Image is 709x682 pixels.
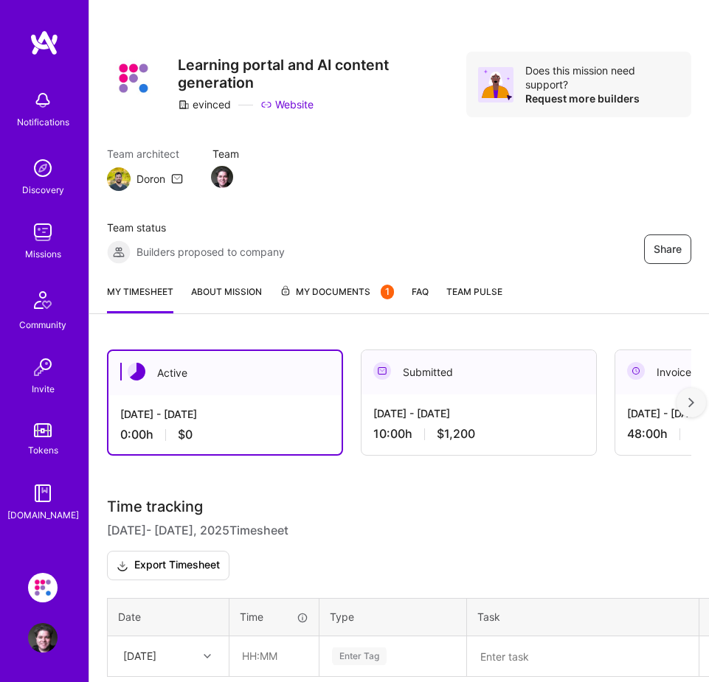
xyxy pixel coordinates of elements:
[280,285,394,313] a: My Documents1
[178,99,190,111] i: icon CompanyGray
[28,153,58,183] img: discovery
[17,115,69,130] div: Notifications
[373,427,584,442] div: 10:00 h
[25,247,61,262] div: Missions
[28,479,58,508] img: guide book
[171,173,183,185] i: icon Mail
[107,52,160,105] img: Company Logo
[107,522,288,540] span: [DATE] - [DATE] , 2025 Timesheet
[525,91,679,105] div: Request more builders
[24,573,61,602] a: Evinced: Learning portal and AI content generation
[128,363,145,380] img: Active
[117,558,128,574] i: icon Download
[25,282,60,318] img: Community
[107,147,183,161] span: Team architect
[373,406,584,421] div: [DATE] - [DATE]
[280,285,394,301] span: My Documents
[204,653,211,660] i: icon Chevron
[34,423,52,437] img: tokens
[28,443,58,458] div: Tokens
[627,362,645,380] img: Invoiced
[212,147,239,161] span: Team
[30,29,59,56] img: logo
[362,350,596,395] div: Submitted
[332,645,387,667] div: Enter Tag
[212,164,232,189] a: Team Member Avatar
[136,172,165,187] div: Doron
[107,240,131,264] img: Builders proposed to company
[123,649,156,664] div: [DATE]
[108,351,342,396] div: Active
[478,67,513,102] img: Avatar
[230,637,318,675] input: HH:MM
[136,245,285,260] span: Builders proposed to company
[107,220,285,235] span: Team status
[373,362,391,380] img: Submitted
[22,183,64,198] div: Discovery
[108,599,229,636] th: Date
[467,599,699,636] th: Task
[120,407,330,422] div: [DATE] - [DATE]
[412,285,429,313] a: FAQ
[107,551,229,580] button: Export Timesheet
[211,166,233,188] img: Team Member Avatar
[240,610,308,624] div: Time
[19,318,66,333] div: Community
[32,382,55,397] div: Invite
[688,397,694,408] img: right
[644,234,691,264] button: Share
[120,428,330,442] div: 0:00 h
[107,498,203,516] span: Time tracking
[191,285,262,313] a: About Mission
[28,573,58,602] img: Evinced: Learning portal and AI content generation
[654,242,682,257] span: Share
[178,97,231,112] div: evinced
[28,218,58,247] img: teamwork
[7,508,79,523] div: [DOMAIN_NAME]
[28,86,58,115] img: bell
[381,285,394,299] div: 1
[28,623,58,653] img: User Avatar
[28,352,58,382] img: Invite
[178,428,193,442] span: $0
[107,167,131,191] img: Team Architect
[319,599,467,636] th: Type
[178,57,466,91] h3: Learning portal and AI content generation
[525,63,679,91] div: Does this mission need support?
[260,97,314,112] a: Website
[446,286,502,297] span: Team Pulse
[24,623,61,653] a: User Avatar
[446,285,502,313] a: Team Pulse
[437,427,475,442] span: $1,200
[107,285,173,313] a: My timesheet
